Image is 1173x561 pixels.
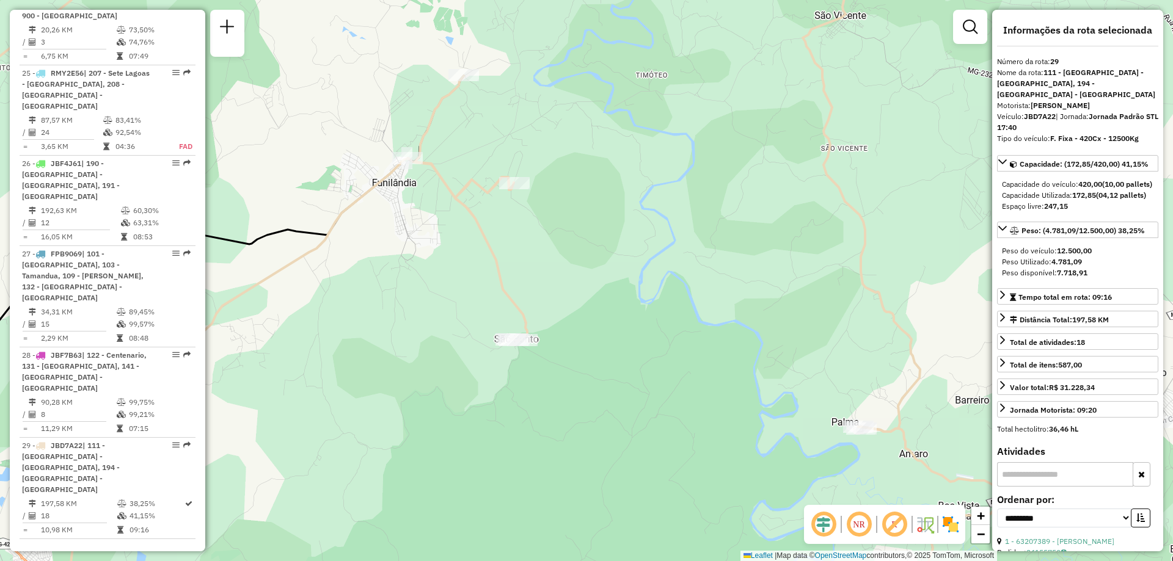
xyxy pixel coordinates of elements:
[915,515,935,534] img: Fluxo de ruas
[117,320,126,328] i: % de utilização da cubagem
[29,129,36,136] i: Total de Atividades
[128,24,190,36] td: 73,50%
[103,143,109,150] i: Tempo total em rota
[117,411,126,418] i: % de utilização da cubagem
[1002,190,1153,201] div: Capacidade Utilizada:
[997,174,1158,217] div: Capacidade: (172,85/420,00) 41,15%
[51,159,81,168] span: JBF4J61
[172,159,180,167] em: Opções
[115,126,166,139] td: 92,54%
[941,515,960,534] img: Exibir/Ocultar setores
[22,126,28,139] td: /
[880,510,909,539] span: Exibir rótulo
[183,351,191,358] em: Rota exportada
[51,441,82,450] span: JBD7A22
[129,510,184,522] td: 41,15%
[1002,201,1153,212] div: Espaço livre:
[844,510,874,539] span: Ocultar NR
[115,114,166,126] td: 83,41%
[1044,201,1068,211] strong: 247,15
[1057,268,1087,277] strong: 7.718,91
[1021,226,1145,235] span: Peso: (4.781,09/12.500,00) 38,25%
[29,308,36,316] i: Distância Total
[1002,256,1153,267] div: Peso Utilizado:
[1031,101,1090,110] strong: [PERSON_NAME]
[183,250,191,257] em: Rota exportada
[1002,267,1153,278] div: Peso disponível:
[775,551,777,560] span: |
[29,320,36,328] i: Total de Atividades
[128,50,190,62] td: 07:49
[1010,405,1097,416] div: Jornada Motorista: 09:20
[997,241,1158,283] div: Peso: (4.781,09/12.500,00) 38,25%
[172,351,180,358] em: Opções
[40,231,120,243] td: 16,05 KM
[1076,338,1085,347] strong: 18
[1061,549,1067,556] i: Observações
[29,500,36,507] i: Distância Total
[1010,382,1095,393] div: Valor total:
[40,318,116,330] td: 15
[22,159,120,201] span: | 190 - [GEOGRAPHIC_DATA] - [GEOGRAPHIC_DATA], 191 - [GEOGRAPHIC_DATA]
[1005,537,1114,546] a: 1 - 63207389 - [PERSON_NAME]
[172,250,180,257] em: Opções
[128,36,190,48] td: 74,76%
[117,526,123,534] i: Tempo total em rota
[166,140,193,153] td: FAD
[172,441,180,449] em: Opções
[40,332,116,344] td: 2,29 KM
[22,68,150,110] span: | 207 - Sete Lagoas - [GEOGRAPHIC_DATA], 208 - [GEOGRAPHIC_DATA] - [GEOGRAPHIC_DATA]
[1049,424,1078,433] strong: 36,46 hL
[997,155,1158,172] a: Capacidade: (172,85/420,00) 41,15%
[29,219,36,226] i: Total de Atividades
[128,318,190,330] td: 99,57%
[1131,509,1150,527] button: Ordem crescente
[133,231,191,243] td: 08:53
[185,500,192,507] i: Rota otimizada
[117,308,126,316] i: % de utilização do peso
[22,140,28,153] td: =
[997,356,1158,372] a: Total de itens:587,00
[744,551,773,560] a: Leaflet
[128,422,190,435] td: 07:15
[1050,57,1059,66] strong: 29
[22,217,28,229] td: /
[29,512,36,519] i: Total de Atividades
[22,408,28,421] td: /
[128,396,190,408] td: 99,75%
[128,408,190,421] td: 99,21%
[128,306,190,318] td: 89,45%
[1018,292,1112,302] span: Tempo total em rota: 09:16
[1020,159,1149,168] span: Capacidade: (172,85/420,00) 41,15%
[997,446,1158,457] h4: Atividades
[51,68,84,78] span: RMY2E56
[1002,246,1092,255] span: Peso do veículo:
[1072,190,1096,200] strong: 172,85
[22,159,120,201] span: 26 -
[997,378,1158,395] a: Valor total:R$ 31.228,34
[22,422,28,435] td: =
[129,524,184,536] td: 09:16
[29,411,36,418] i: Total de Atividades
[133,204,191,217] td: 60,30%
[1051,257,1082,266] strong: 4.781,09
[997,100,1158,111] div: Motorista:
[1049,383,1095,392] strong: R$ 31.228,34
[40,396,116,408] td: 90,28 KM
[997,24,1158,36] h4: Informações da rota selecionada
[997,133,1158,144] div: Tipo do veículo:
[977,526,985,541] span: −
[22,231,28,243] td: =
[29,207,36,214] i: Distância Total
[215,15,239,42] a: Nova sessão e pesquisa
[22,318,28,330] td: /
[40,422,116,435] td: 11,29 KM
[22,350,147,393] span: | 122 - Centenario, 131 - [GEOGRAPHIC_DATA], 141 - [GEOGRAPHIC_DATA] - [GEOGRAPHIC_DATA]
[117,399,126,406] i: % de utilização do peso
[121,219,130,226] i: % de utilização da cubagem
[22,68,150,110] span: 25 -
[997,56,1158,67] div: Número da rota:
[997,68,1155,99] strong: 111 - [GEOGRAPHIC_DATA] - [GEOGRAPHIC_DATA], 194 - [GEOGRAPHIC_DATA] - [GEOGRAPHIC_DATA]
[997,492,1158,507] label: Ordenar por:
[40,204,120,217] td: 192,63 KM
